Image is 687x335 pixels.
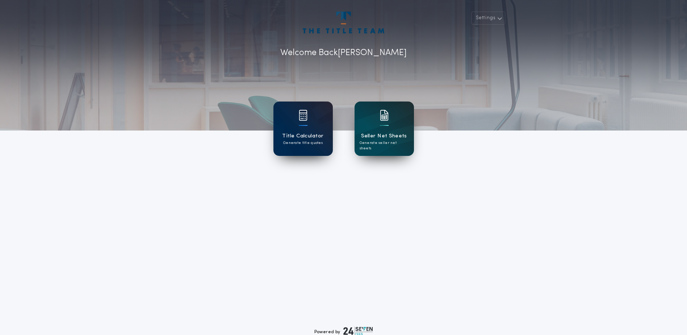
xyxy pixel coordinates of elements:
img: card icon [299,110,307,121]
p: Generate title quotes [283,140,323,146]
h1: Title Calculator [282,132,323,140]
img: card icon [380,110,389,121]
button: Settings [471,12,505,25]
a: card iconSeller Net SheetsGenerate seller net sheets [355,102,414,156]
p: Generate seller net sheets [360,140,409,151]
p: Welcome Back [PERSON_NAME] [280,46,407,59]
img: account-logo [303,12,384,33]
h1: Seller Net Sheets [361,132,407,140]
a: card iconTitle CalculatorGenerate title quotes [273,102,333,156]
